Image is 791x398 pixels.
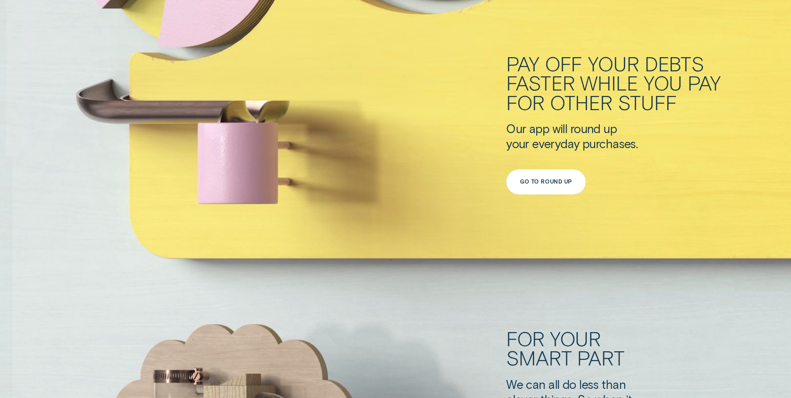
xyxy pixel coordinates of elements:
[520,179,572,184] div: Go to Round Up
[532,136,579,151] div: everyday
[529,121,549,136] div: app
[506,73,575,92] div: faster
[550,329,601,348] div: your
[506,169,586,194] a: Go to Round Up
[526,377,545,392] div: can
[603,121,617,136] div: up
[570,121,600,136] div: round
[583,136,638,151] div: purchases.
[580,73,638,92] div: while
[552,121,568,136] div: will
[548,377,559,392] div: all
[506,136,529,151] div: your
[545,54,583,73] div: off
[618,93,677,112] div: stuff
[688,73,721,92] div: pay
[645,54,704,73] div: debts
[602,377,625,392] div: than
[550,93,613,112] div: other
[506,348,572,367] div: smart
[506,329,545,348] div: For
[579,377,599,392] div: less
[506,377,523,392] div: We
[644,73,683,92] div: you
[506,121,526,136] div: Our
[506,93,545,112] div: for
[588,54,639,73] div: your
[577,348,625,367] div: part
[506,54,540,73] div: Pay
[562,377,576,392] div: do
